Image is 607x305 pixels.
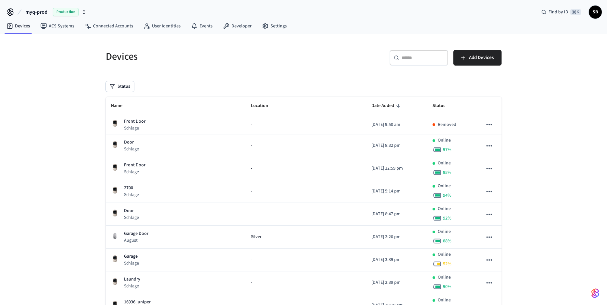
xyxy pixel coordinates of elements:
[251,211,252,218] span: -
[251,256,252,263] span: -
[589,6,601,18] span: SB
[371,256,422,263] p: [DATE] 3:39 pm
[251,121,252,128] span: -
[443,261,451,267] span: 52 %
[111,209,119,217] img: Schlage Sense Smart Deadbolt with Camelot Trim, Front
[124,162,145,169] p: Front Door
[371,279,422,286] p: [DATE] 2:39 pm
[138,20,186,32] a: User Identities
[438,121,456,128] p: Removed
[79,20,138,32] a: Connected Accounts
[124,276,140,283] p: Laundry
[589,6,602,19] button: SB
[124,169,145,175] p: Schlage
[251,188,252,195] span: -
[111,186,119,194] img: Schlage Sense Smart Deadbolt with Camelot Trim, Front
[371,211,422,218] p: [DATE] 8:47 pm
[53,8,79,16] span: Production
[438,228,451,235] p: Online
[438,274,451,281] p: Online
[106,81,134,92] button: Status
[35,20,79,32] a: ACS Systems
[251,165,252,172] span: -
[371,165,422,172] p: [DATE] 12:59 pm
[124,283,140,289] p: Schlage
[1,20,35,32] a: Devices
[106,50,300,63] h5: Devices
[124,260,139,267] p: Schlage
[111,278,119,285] img: Schlage Sense Smart Deadbolt with Camelot Trim, Front
[124,237,148,244] p: August
[124,230,148,237] p: Garage Door
[111,163,119,171] img: Schlage Sense Smart Deadbolt with Camelot Trim, Front
[371,188,422,195] p: [DATE] 5:14 pm
[438,297,451,304] p: Online
[111,141,119,148] img: Schlage Sense Smart Deadbolt with Camelot Trim, Front
[124,207,139,214] p: Door
[438,137,451,144] p: Online
[433,101,454,111] span: Status
[111,101,131,111] span: Name
[251,142,252,149] span: -
[443,146,451,153] span: 97 %
[443,169,451,176] span: 95 %
[438,160,451,167] p: Online
[591,288,599,298] img: SeamLogoGradient.69752ec5.svg
[186,20,218,32] a: Events
[371,142,422,149] p: [DATE] 8:32 pm
[124,125,145,131] p: Schlage
[251,279,252,286] span: -
[111,119,119,127] img: Schlage Sense Smart Deadbolt with Camelot Trim, Front
[111,255,119,263] img: Schlage Sense Smart Deadbolt with Camelot Trim, Front
[548,9,568,15] span: Find by ID
[257,20,292,32] a: Settings
[438,251,451,258] p: Online
[438,206,451,212] p: Online
[371,121,422,128] p: [DATE] 9:50 am
[443,215,451,221] span: 92 %
[469,53,494,62] span: Add Devices
[25,8,48,16] span: myq-prod
[443,283,451,290] span: 90 %
[570,9,581,15] span: ⌘ K
[124,146,139,152] p: Schlage
[251,234,262,240] span: Silver
[453,50,502,66] button: Add Devices
[443,192,451,199] span: 94 %
[536,6,586,18] div: Find by ID⌘ K
[443,238,451,244] span: 88 %
[371,234,422,240] p: [DATE] 2:20 pm
[124,185,139,191] p: 2700
[124,253,139,260] p: Garage
[251,101,277,111] span: Location
[218,20,257,32] a: Developer
[124,214,139,221] p: Schlage
[371,101,403,111] span: Date Added
[438,183,451,190] p: Online
[111,232,119,240] img: August Wifi Smart Lock 3rd Gen, Silver, Front
[124,118,145,125] p: Front Door
[124,139,139,146] p: Door
[124,191,139,198] p: Schlage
